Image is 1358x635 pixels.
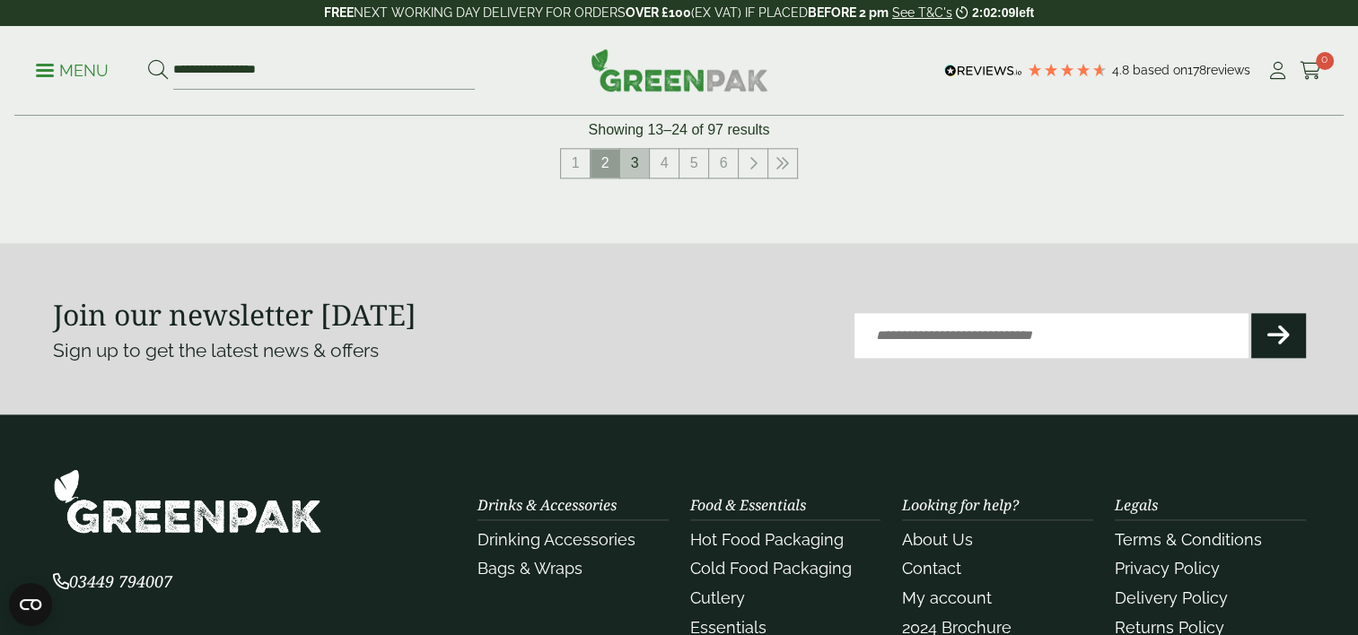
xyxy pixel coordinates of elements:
[650,149,679,178] a: 4
[972,5,1015,20] span: 2:02:09
[1115,530,1262,549] a: Terms & Conditions
[591,149,619,178] span: 2
[902,588,992,607] a: My account
[902,530,973,549] a: About Us
[1133,63,1187,77] span: Based on
[902,559,961,578] a: Contact
[324,5,354,20] strong: FREE
[36,60,109,82] p: Menu
[1115,588,1228,607] a: Delivery Policy
[53,570,172,592] span: 03449 794007
[1112,63,1133,77] span: 4.8
[1300,62,1322,80] i: Cart
[690,588,745,607] a: Cutlery
[591,48,768,91] img: GreenPak Supplies
[679,149,708,178] a: 5
[53,574,172,591] a: 03449 794007
[620,149,649,178] a: 3
[892,5,952,20] a: See T&C's
[1115,559,1220,578] a: Privacy Policy
[1027,62,1108,78] div: 4.78 Stars
[477,559,583,578] a: Bags & Wraps
[53,468,322,534] img: GreenPak Supplies
[53,295,416,334] strong: Join our newsletter [DATE]
[477,530,635,549] a: Drinking Accessories
[53,336,617,365] p: Sign up to get the latest news & offers
[561,149,590,178] a: 1
[1316,52,1334,70] span: 0
[1300,57,1322,84] a: 0
[1015,5,1034,20] span: left
[709,149,738,178] a: 6
[589,119,770,141] p: Showing 13–24 of 97 results
[1266,62,1289,80] i: My Account
[9,583,52,626] button: Open CMP widget
[626,5,691,20] strong: OVER £100
[1187,63,1206,77] span: 178
[36,60,109,78] a: Menu
[808,5,889,20] strong: BEFORE 2 pm
[944,65,1022,77] img: REVIEWS.io
[690,530,844,549] a: Hot Food Packaging
[690,559,852,578] a: Cold Food Packaging
[1206,63,1250,77] span: reviews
